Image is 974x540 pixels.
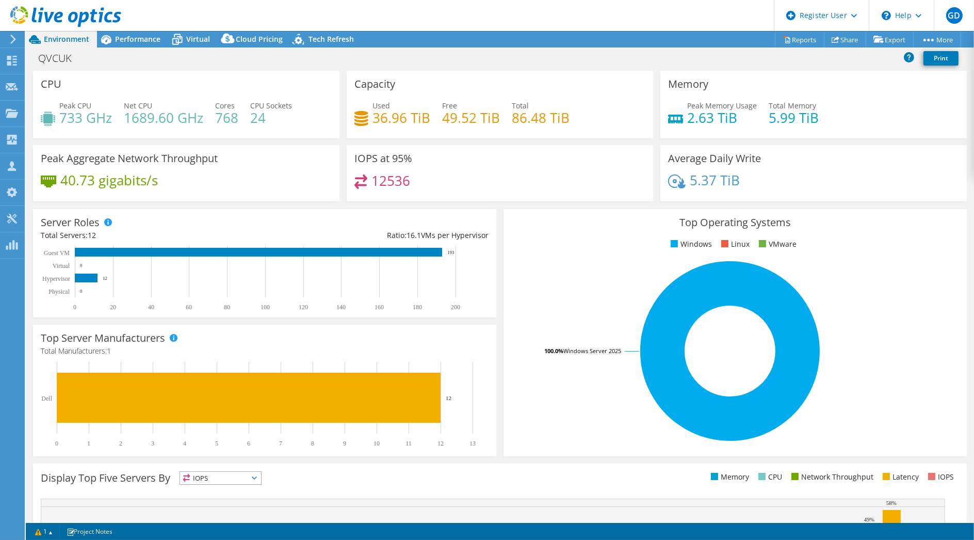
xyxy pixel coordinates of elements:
[34,53,88,64] h1: QVCUK
[41,395,52,402] text: Dell
[59,101,91,110] span: Peak CPU
[53,262,70,269] text: Virtual
[789,471,873,483] li: Network Throughput
[55,440,58,447] text: 0
[215,112,238,123] h4: 768
[668,239,712,250] li: Windows
[442,112,500,123] h4: 49.52 TiB
[41,217,100,228] h3: Server Roles
[42,275,70,282] text: Hypervisor
[446,395,451,401] text: 12
[447,250,454,255] text: 193
[864,516,874,522] text: 49%
[407,230,421,240] span: 16.1
[882,11,891,20] svg: \n
[311,440,314,447] text: 8
[469,440,476,447] text: 13
[124,101,152,110] span: Net CPU
[775,31,824,47] a: Reports
[151,440,154,447] text: 3
[405,440,412,447] text: 11
[124,112,203,123] h4: 1689.60 GHz
[250,112,292,123] h4: 24
[375,304,384,311] text: 160
[250,101,292,110] span: CPU Sockets
[119,440,122,447] text: 2
[215,101,235,110] span: Cores
[265,230,489,241] div: Ratio: VMs per Hypervisor
[374,440,380,447] text: 10
[247,440,250,447] text: 6
[719,239,750,250] li: Linux
[41,78,61,90] h3: CPU
[913,31,961,47] a: More
[224,304,230,311] text: 80
[87,440,90,447] text: 1
[44,249,70,257] text: Guest VM
[41,230,265,241] div: Total Servers:
[354,78,395,90] h3: Capacity
[48,288,70,295] text: Physical
[299,304,308,311] text: 120
[309,34,354,44] span: Tech Refresh
[44,34,89,44] span: Environment
[769,112,819,123] h4: 5.99 TiB
[336,304,346,311] text: 140
[215,440,218,447] text: 5
[88,230,96,240] span: 12
[261,304,270,311] text: 100
[80,263,83,268] text: 0
[437,440,444,447] text: 12
[544,347,563,355] tspan: 100.0%
[512,101,529,110] span: Total
[110,304,116,311] text: 20
[107,346,111,356] span: 1
[923,51,959,66] a: Print
[372,101,390,110] span: Used
[73,304,76,311] text: 0
[236,34,283,44] span: Cloud Pricing
[880,471,919,483] li: Latency
[563,347,621,355] tspan: Windows Server 2025
[148,304,154,311] text: 40
[756,471,782,483] li: CPU
[451,304,460,311] text: 200
[41,345,489,357] h4: Total Manufacturers:
[180,472,261,484] span: IOPS
[183,440,186,447] text: 4
[59,525,120,538] a: Project Notes
[103,276,107,281] text: 12
[371,175,410,186] h4: 12536
[413,304,422,311] text: 180
[512,112,570,123] h4: 86.48 TiB
[28,525,60,538] a: 1
[866,31,914,47] a: Export
[41,332,165,344] h3: Top Server Manufacturers
[59,112,112,123] h4: 733 GHz
[80,289,83,294] text: 0
[442,101,457,110] span: Free
[354,153,412,164] h3: IOPS at 95%
[372,112,430,123] h4: 36.96 TiB
[769,101,816,110] span: Total Memory
[886,500,897,506] text: 58%
[115,34,160,44] span: Performance
[343,440,346,447] text: 9
[41,153,218,164] h3: Peak Aggregate Network Throughput
[668,153,761,164] h3: Average Daily Write
[946,7,963,24] span: GD
[756,239,797,250] li: VMware
[687,112,757,123] h4: 2.63 TiB
[690,174,740,186] h4: 5.37 TiB
[60,174,158,186] h4: 40.73 gigabits/s
[687,101,757,110] span: Peak Memory Usage
[926,471,954,483] li: IOPS
[186,34,210,44] span: Virtual
[279,440,282,447] text: 7
[824,31,866,47] a: Share
[708,471,749,483] li: Memory
[511,217,959,228] h3: Top Operating Systems
[668,78,708,90] h3: Memory
[186,304,192,311] text: 60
